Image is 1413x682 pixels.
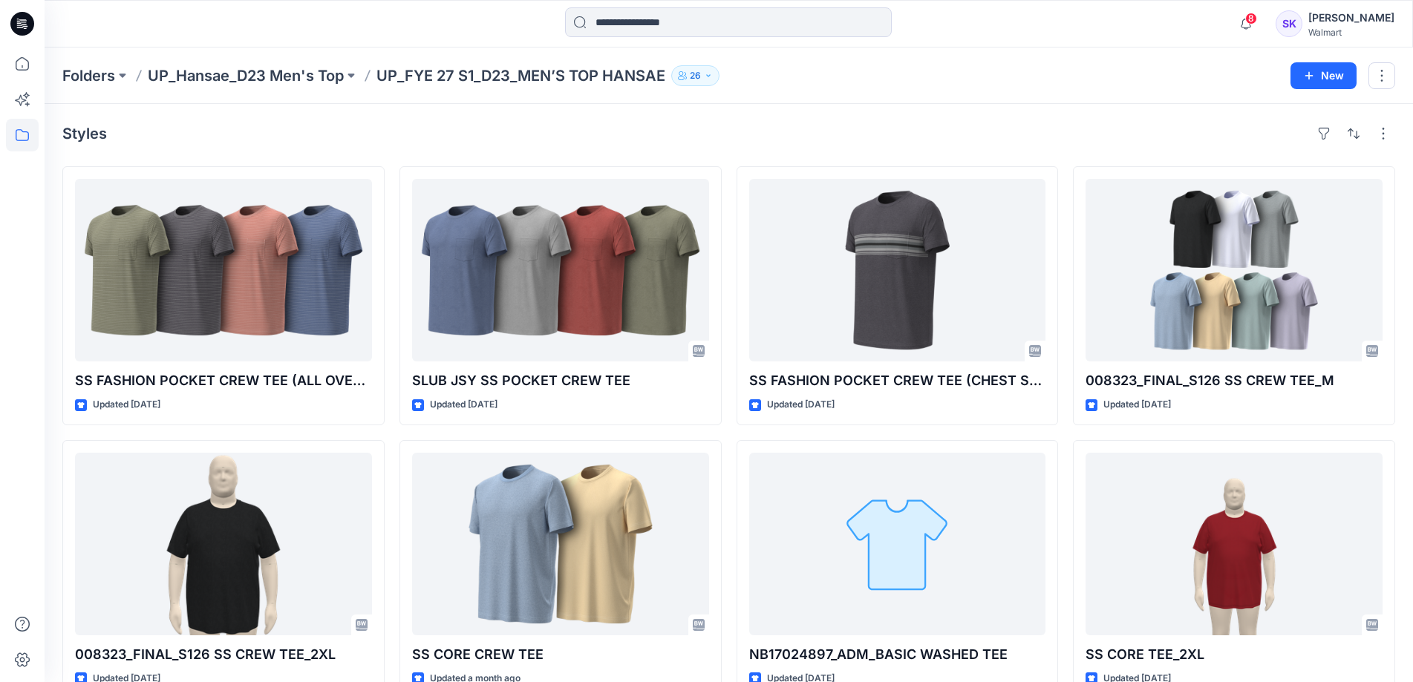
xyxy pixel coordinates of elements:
p: UP_FYE 27 S1_D23_MEN’S TOP HANSAE [376,65,665,86]
a: NB17024897_ADM_BASIC WASHED TEE [749,453,1046,635]
span: 8 [1245,13,1257,24]
p: Updated [DATE] [430,397,497,413]
p: 008323_FINAL_S126 SS CREW TEE_M [1086,370,1383,391]
a: 008323_FINAL_S126 SS CREW TEE_M [1086,179,1383,361]
button: 26 [671,65,719,86]
a: 008323_FINAL_S126 SS CREW TEE_2XL [75,453,372,635]
a: SS CORE CREW TEE [412,453,709,635]
p: SLUB JSY SS POCKET CREW TEE [412,370,709,391]
p: Updated [DATE] [767,397,835,413]
a: SS FASHION POCKET CREW TEE (ALL OVER STRIPE) [75,179,372,361]
a: SS FASHION POCKET CREW TEE (CHEST STRIPE) [749,179,1046,361]
p: Updated [DATE] [1103,397,1171,413]
div: SK [1276,10,1302,37]
p: 26 [690,68,701,84]
h4: Styles [62,125,107,142]
p: SS FASHION POCKET CREW TEE (ALL OVER STRIPE) [75,370,372,391]
a: SLUB JSY SS POCKET CREW TEE [412,179,709,361]
a: UP_Hansae_D23 Men's Top [148,65,344,86]
p: SS CORE CREW TEE [412,644,709,665]
a: Folders [62,65,115,86]
button: New [1290,62,1357,89]
div: Walmart [1308,27,1394,38]
p: SS FASHION POCKET CREW TEE (CHEST STRIPE) [749,370,1046,391]
a: SS CORE TEE_2XL [1086,453,1383,635]
p: 008323_FINAL_S126 SS CREW TEE_2XL [75,644,372,665]
p: SS CORE TEE_2XL [1086,644,1383,665]
div: [PERSON_NAME] [1308,9,1394,27]
p: Updated [DATE] [93,397,160,413]
p: NB17024897_ADM_BASIC WASHED TEE [749,644,1046,665]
